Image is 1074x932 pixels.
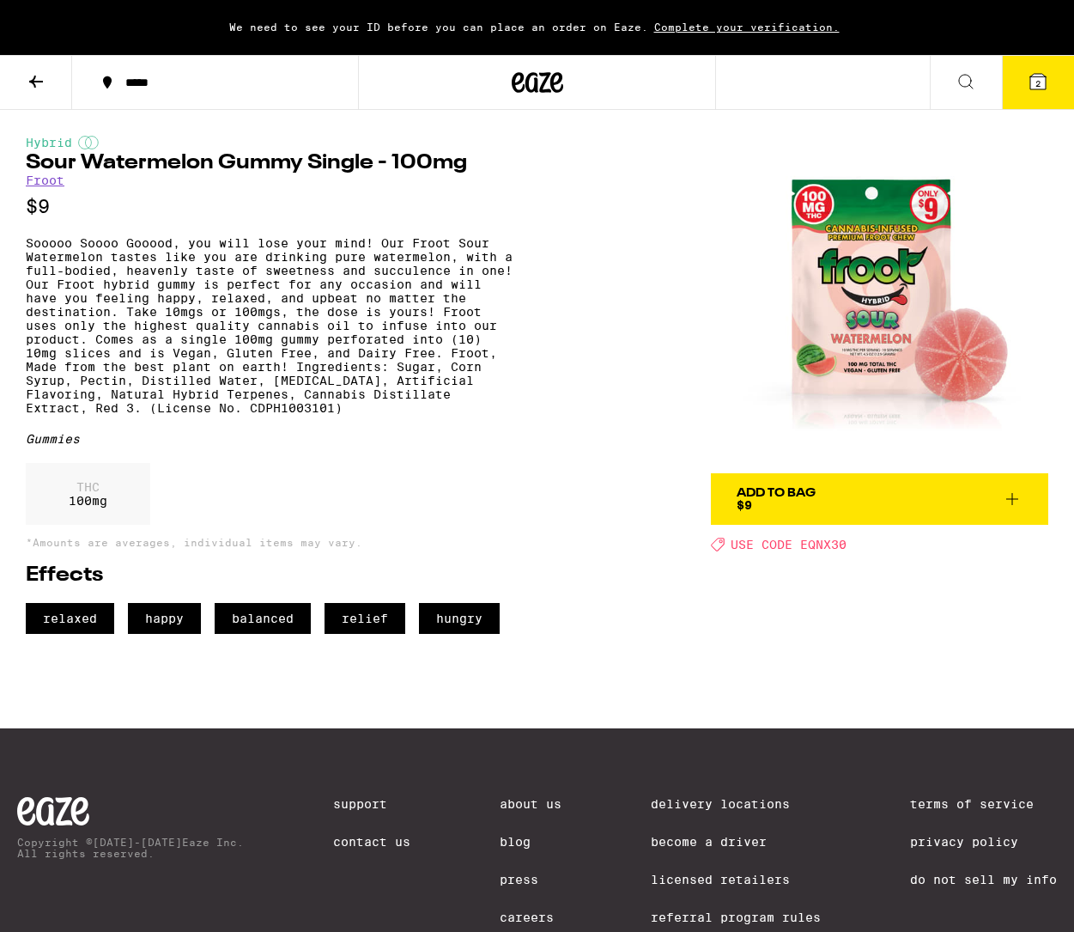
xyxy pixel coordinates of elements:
a: Terms of Service [910,797,1057,811]
span: Complete your verification. [648,21,846,33]
p: $9 [26,196,520,217]
button: Add To Bag$9 [711,473,1048,525]
a: Delivery Locations [651,797,821,811]
span: hungry [419,603,500,634]
a: Froot [26,174,64,187]
p: *Amounts are averages, individual items may vary. [26,537,520,548]
div: 100 mg [26,463,150,525]
span: relief [325,603,405,634]
img: hybridColor.svg [78,136,99,149]
div: Add To Bag [737,487,816,499]
h1: Sour Watermelon Gummy Single - 100mg [26,153,520,174]
span: relaxed [26,603,114,634]
span: balanced [215,603,311,634]
div: Gummies [26,432,520,446]
a: Careers [500,911,561,924]
a: Contact Us [333,835,410,849]
img: Froot - Sour Watermelon Gummy Single - 100mg [711,136,1048,473]
a: Press [500,873,561,886]
span: 2 [1035,78,1041,88]
a: Privacy Policy [910,835,1057,849]
button: 2 [1002,56,1074,109]
p: THC [69,480,107,494]
a: About Us [500,797,561,811]
span: happy [128,603,201,634]
span: USE CODE EQNX30 [731,538,846,551]
a: Licensed Retailers [651,873,821,886]
span: We need to see your ID before you can place an order on Eaze. [229,21,648,33]
div: Hybrid [26,136,520,149]
a: Do Not Sell My Info [910,873,1057,886]
a: Support [333,797,410,811]
p: Sooooo Soooo Gooood, you will lose your mind! Our Froot Sour Watermelon tastes like you are drink... [26,236,520,415]
a: Become a Driver [651,835,821,849]
h2: Effects [26,565,520,586]
a: Referral Program Rules [651,911,821,924]
p: Copyright © [DATE]-[DATE] Eaze Inc. All rights reserved. [17,837,244,859]
a: Blog [500,835,561,849]
span: $9 [737,498,752,512]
